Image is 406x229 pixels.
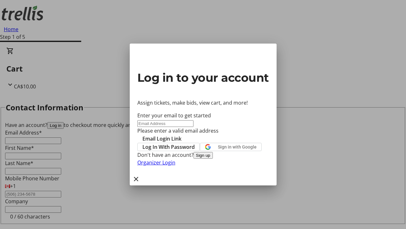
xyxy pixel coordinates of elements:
[218,144,257,149] span: Sign in with Google
[193,152,213,159] button: Sign up
[137,159,175,166] a: Organizer Login
[137,143,200,151] button: Log In With Password
[137,69,269,86] h2: Log in to your account
[137,135,187,142] button: Email Login Link
[137,151,269,159] div: Don't have an account?
[137,112,211,119] label: Enter your email to get started
[200,143,262,151] button: Sign in with Google
[137,127,269,135] tr-error: Please enter a valid email address
[142,143,195,151] span: Log In With Password
[137,120,193,127] input: Email Address
[130,173,142,185] button: Close
[142,135,181,142] span: Email Login Link
[137,99,269,107] p: Assign tickets, make bids, view cart, and more!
